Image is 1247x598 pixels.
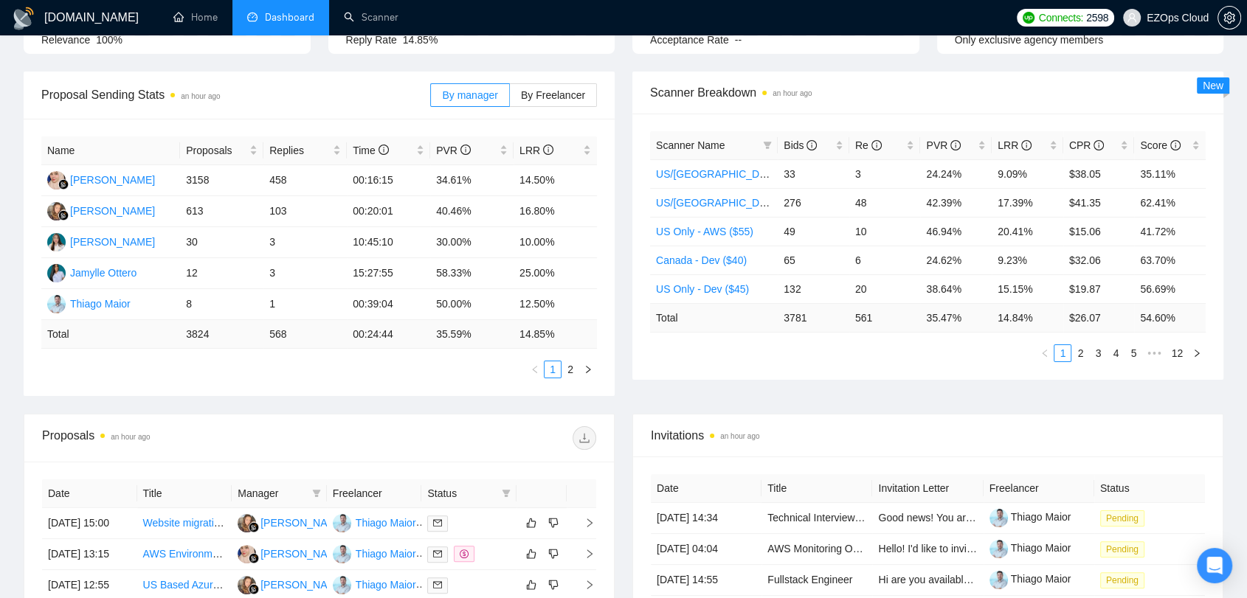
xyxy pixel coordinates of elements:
[989,542,1071,554] a: Thiago Maior
[1089,344,1107,362] li: 3
[42,539,137,570] td: [DATE] 13:15
[1134,188,1206,217] td: 62.41%
[521,89,585,101] span: By Freelancer
[430,289,514,320] td: 50.00%
[526,361,544,378] button: left
[1142,344,1166,362] li: Next 5 Pages
[427,485,496,501] span: Status
[180,165,263,196] td: 3158
[1023,12,1034,24] img: upwork-logo.png
[548,517,559,529] span: dislike
[992,217,1063,246] td: 20.41%
[58,210,69,220] img: gigradar-bm.png
[238,516,345,528] a: NK[PERSON_NAME]
[778,246,849,274] td: 65
[656,139,725,151] span: Scanner Name
[1167,345,1187,361] a: 12
[1107,344,1125,362] li: 4
[232,479,327,508] th: Manager
[263,165,347,196] td: 458
[238,514,256,532] img: NK
[347,227,430,258] td: 10:45:10
[920,274,992,303] td: 38.64%
[1094,474,1205,503] th: Status
[430,320,514,349] td: 35.59 %
[137,539,232,570] td: AWS Environment Maintenance Specialist Needed
[1134,246,1206,274] td: 63.70%
[651,426,1205,445] span: Invitations
[347,258,430,289] td: 15:27:55
[584,365,593,374] span: right
[312,489,321,498] span: filter
[70,203,155,219] div: [PERSON_NAME]
[514,258,597,289] td: 25.00%
[1063,303,1135,332] td: $ 26.07
[545,576,562,594] button: dislike
[526,548,536,560] span: like
[356,546,416,562] div: Thiago Maior
[514,289,597,320] td: 12.50%
[433,549,442,558] span: mail
[143,517,334,529] a: Website migration for SaaS music service
[1069,139,1104,151] span: CPR
[1094,140,1104,150] span: info-circle
[436,145,471,156] span: PVR
[767,512,1035,524] a: Technical Interviewer for a DevOps Engineering Bootcamp
[1203,80,1223,91] span: New
[761,565,872,596] td: Fullstack Engineer
[181,92,220,100] time: an hour ago
[1188,344,1206,362] li: Next Page
[573,549,595,559] span: right
[47,297,131,309] a: TMThiago Maior
[333,578,416,590] a: TMThiago Maior
[309,482,324,504] span: filter
[1188,344,1206,362] button: right
[263,258,347,289] td: 3
[543,145,553,155] span: info-circle
[548,548,559,560] span: dislike
[347,289,430,320] td: 00:39:04
[992,274,1063,303] td: 15.15%
[42,426,319,450] div: Proposals
[333,545,351,563] img: TM
[763,141,772,150] span: filter
[920,159,992,188] td: 24.24%
[1063,217,1135,246] td: $15.06
[849,246,921,274] td: 6
[41,86,430,104] span: Proposal Sending Stats
[502,489,511,498] span: filter
[955,34,1104,46] span: Only exclusive agency members
[260,577,345,593] div: [PERSON_NAME]
[984,474,1094,503] th: Freelancer
[430,258,514,289] td: 58.33%
[989,571,1008,589] img: c1nIYiYEnWxP2TfA_dGaGsU0yq_D39oq7r38QHb4DlzjuvjqWQxPJgmVLd1BESEi1_
[989,573,1071,585] a: Thiago Maior
[579,361,597,378] li: Next Page
[992,159,1063,188] td: 9.09%
[1036,344,1054,362] button: left
[761,503,872,534] td: Technical Interviewer for a DevOps Engineering Bootcamp
[70,265,137,281] div: Jamylle Ottero
[1063,246,1135,274] td: $32.06
[573,518,595,528] span: right
[514,196,597,227] td: 16.80%
[989,511,1071,523] a: Thiago Maior
[238,576,256,594] img: NK
[562,361,579,378] li: 2
[522,545,540,563] button: like
[263,196,347,227] td: 103
[433,580,442,589] span: mail
[137,479,232,508] th: Title
[47,235,155,247] a: TA[PERSON_NAME]
[1100,541,1144,557] span: Pending
[872,474,983,503] th: Invitation Letter
[992,246,1063,274] td: 9.23%
[41,136,180,165] th: Name
[526,579,536,591] span: like
[651,474,761,503] th: Date
[849,274,921,303] td: 20
[760,134,775,156] span: filter
[1100,574,1150,585] a: Pending
[920,246,992,274] td: 24.62%
[347,196,430,227] td: 00:20:01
